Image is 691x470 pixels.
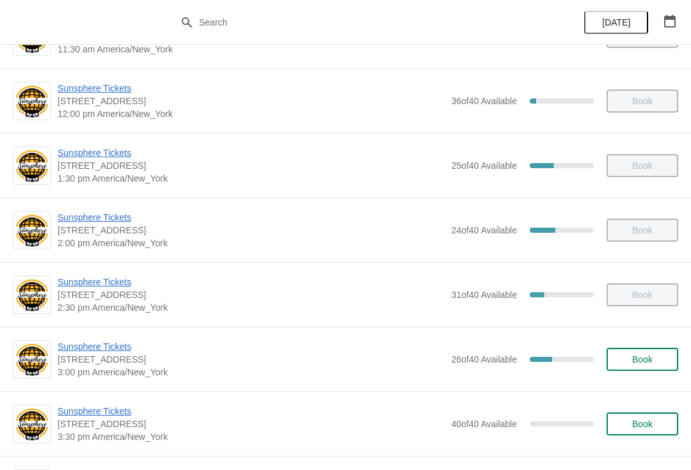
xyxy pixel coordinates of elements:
[451,354,517,364] span: 26 of 40 Available
[632,354,653,364] span: Book
[58,237,445,249] span: 2:00 pm America/New_York
[451,96,517,106] span: 36 of 40 Available
[58,405,445,418] span: Sunsphere Tickets
[58,95,445,107] span: [STREET_ADDRESS]
[632,419,653,429] span: Book
[13,407,51,442] img: Sunsphere Tickets | 810 Clinch Avenue, Knoxville, TN, USA | 3:30 pm America/New_York
[584,11,648,34] button: [DATE]
[451,225,517,235] span: 24 of 40 Available
[58,211,445,224] span: Sunsphere Tickets
[58,418,445,430] span: [STREET_ADDRESS]
[13,84,51,119] img: Sunsphere Tickets | 810 Clinch Avenue, Knoxville, TN, USA | 12:00 pm America/New_York
[58,146,445,159] span: Sunsphere Tickets
[451,161,517,171] span: 25 of 40 Available
[58,43,445,56] span: 11:30 am America/New_York
[58,301,445,314] span: 2:30 pm America/New_York
[451,419,517,429] span: 40 of 40 Available
[607,412,678,435] button: Book
[58,82,445,95] span: Sunsphere Tickets
[13,278,51,313] img: Sunsphere Tickets | 810 Clinch Avenue, Knoxville, TN, USA | 2:30 pm America/New_York
[58,340,445,353] span: Sunsphere Tickets
[58,159,445,172] span: [STREET_ADDRESS]
[607,348,678,371] button: Book
[58,107,445,120] span: 12:00 pm America/New_York
[13,213,51,248] img: Sunsphere Tickets | 810 Clinch Avenue, Knoxville, TN, USA | 2:00 pm America/New_York
[58,172,445,185] span: 1:30 pm America/New_York
[58,288,445,301] span: [STREET_ADDRESS]
[58,366,445,379] span: 3:00 pm America/New_York
[198,11,518,34] input: Search
[602,17,630,27] span: [DATE]
[451,290,517,300] span: 31 of 40 Available
[58,353,445,366] span: [STREET_ADDRESS]
[58,224,445,237] span: [STREET_ADDRESS]
[13,148,51,184] img: Sunsphere Tickets | 810 Clinch Avenue, Knoxville, TN, USA | 1:30 pm America/New_York
[13,342,51,377] img: Sunsphere Tickets | 810 Clinch Avenue, Knoxville, TN, USA | 3:00 pm America/New_York
[58,276,445,288] span: Sunsphere Tickets
[58,430,445,443] span: 3:30 pm America/New_York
